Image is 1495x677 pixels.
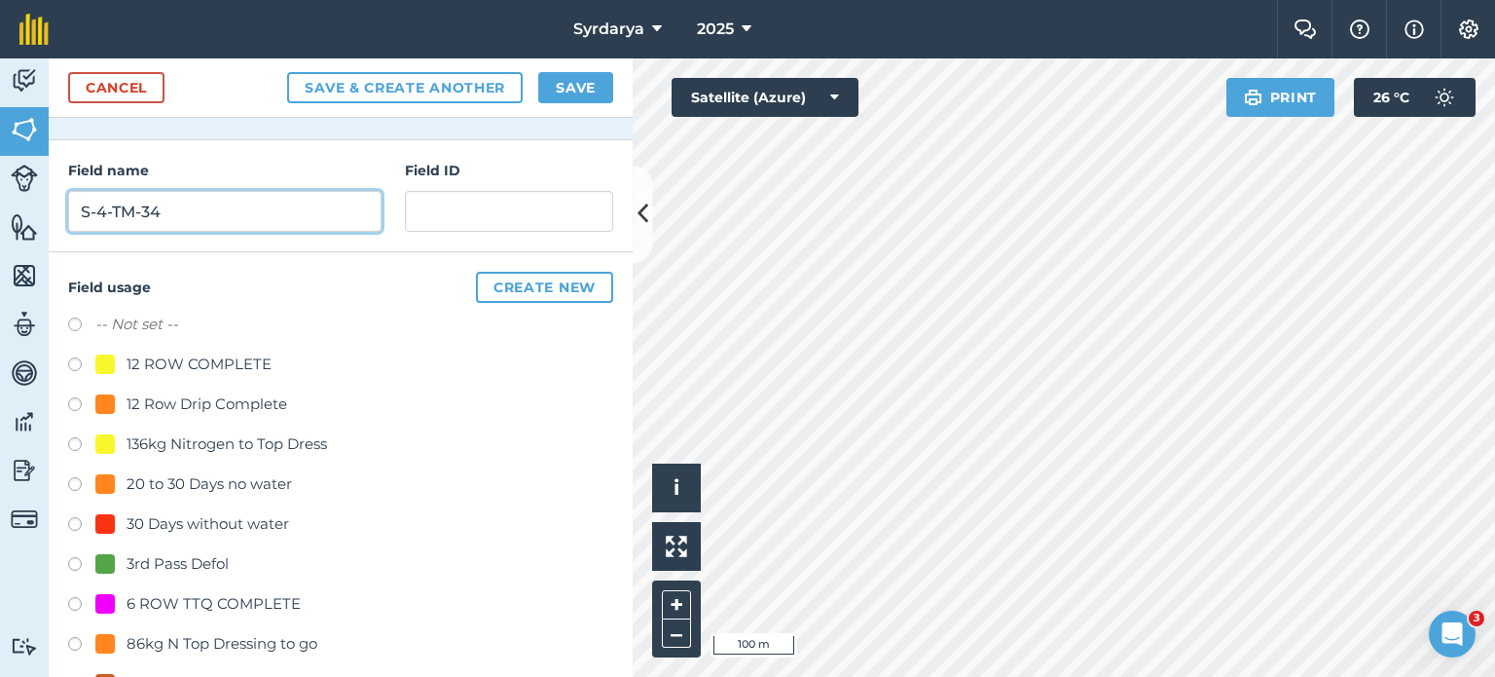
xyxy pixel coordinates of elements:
[1469,611,1484,626] span: 3
[1457,19,1480,39] img: A cog icon
[1425,78,1464,117] img: svg+xml;base64,PD94bWwgdmVyc2lvbj0iMS4wIiBlbmNvZGluZz0idXRmLTgiPz4KPCEtLSBHZW5lcmF0b3I6IEFkb2JlIE...
[1404,18,1424,41] img: svg+xml;base64,PHN2ZyB4bWxucz0iaHR0cDovL3d3dy53My5vcmcvMjAwMC9zdmciIHdpZHRoPSIxNyIgaGVpZ2h0PSIxNy...
[127,472,292,496] div: 20 to 30 Days no water
[127,353,272,376] div: 12 ROW COMPLETE
[11,358,38,388] img: svg+xml;base64,PD94bWwgdmVyc2lvbj0iMS4wIiBlbmNvZGluZz0idXRmLTgiPz4KPCEtLSBHZW5lcmF0b3I6IEFkb2JlIE...
[674,475,679,500] span: i
[127,433,327,456] div: 136kg Nitrogen to Top Dress
[476,272,613,303] button: Create new
[573,18,644,41] span: Syrdarya
[127,512,289,536] div: 30 Days without water
[127,592,301,616] div: 6 ROW TTQ COMPLETE
[1354,78,1476,117] button: 26 °C
[95,313,178,336] label: -- Not set --
[127,552,229,576] div: 3rd Pass Defol
[1373,78,1409,117] span: 26 ° C
[11,310,38,339] img: svg+xml;base64,PD94bWwgdmVyc2lvbj0iMS4wIiBlbmNvZGluZz0idXRmLTgiPz4KPCEtLSBHZW5lcmF0b3I6IEFkb2JlIE...
[1429,611,1476,658] iframe: Intercom live chat
[11,407,38,436] img: svg+xml;base64,PD94bWwgdmVyc2lvbj0iMS4wIiBlbmNvZGluZz0idXRmLTgiPz4KPCEtLSBHZW5lcmF0b3I6IEFkb2JlIE...
[68,272,613,303] h4: Field usage
[405,160,613,181] h4: Field ID
[19,14,49,45] img: fieldmargin Logo
[1348,19,1371,39] img: A question mark icon
[666,536,687,557] img: Four arrows, one pointing top left, one top right, one bottom right and the last bottom left
[11,165,38,192] img: svg+xml;base64,PD94bWwgdmVyc2lvbj0iMS4wIiBlbmNvZGluZz0idXRmLTgiPz4KPCEtLSBHZW5lcmF0b3I6IEFkb2JlIE...
[1244,86,1262,109] img: svg+xml;base64,PHN2ZyB4bWxucz0iaHR0cDovL3d3dy53My5vcmcvMjAwMC9zdmciIHdpZHRoPSIxOSIgaGVpZ2h0PSIyNC...
[287,72,523,103] button: Save & Create Another
[697,18,734,41] span: 2025
[11,506,38,533] img: svg+xml;base64,PD94bWwgdmVyc2lvbj0iMS4wIiBlbmNvZGluZz0idXRmLTgiPz4KPCEtLSBHZW5lcmF0b3I6IEFkb2JlIE...
[1294,19,1317,39] img: Two speech bubbles overlapping with the left bubble in the forefront
[68,160,382,181] h4: Field name
[11,456,38,485] img: svg+xml;base64,PD94bWwgdmVyc2lvbj0iMS4wIiBlbmNvZGluZz0idXRmLTgiPz4KPCEtLSBHZW5lcmF0b3I6IEFkb2JlIE...
[11,66,38,95] img: svg+xml;base64,PD94bWwgdmVyc2lvbj0iMS4wIiBlbmNvZGluZz0idXRmLTgiPz4KPCEtLSBHZW5lcmF0b3I6IEFkb2JlIE...
[538,72,613,103] button: Save
[11,212,38,242] img: svg+xml;base64,PHN2ZyB4bWxucz0iaHR0cDovL3d3dy53My5vcmcvMjAwMC9zdmciIHdpZHRoPSI1NiIgaGVpZ2h0PSI2MC...
[127,632,317,656] div: 86kg N Top Dressing to go
[662,590,691,620] button: +
[11,115,38,144] img: svg+xml;base64,PHN2ZyB4bWxucz0iaHR0cDovL3d3dy53My5vcmcvMjAwMC9zdmciIHdpZHRoPSI1NiIgaGVpZ2h0PSI2MC...
[68,72,164,103] a: Cancel
[11,637,38,656] img: svg+xml;base64,PD94bWwgdmVyc2lvbj0iMS4wIiBlbmNvZGluZz0idXRmLTgiPz4KPCEtLSBHZW5lcmF0b3I6IEFkb2JlIE...
[11,261,38,290] img: svg+xml;base64,PHN2ZyB4bWxucz0iaHR0cDovL3d3dy53My5vcmcvMjAwMC9zdmciIHdpZHRoPSI1NiIgaGVpZ2h0PSI2MC...
[127,393,287,416] div: 12 Row Drip Complete
[662,620,691,648] button: –
[1226,78,1335,117] button: Print
[652,464,701,512] button: i
[672,78,858,117] button: Satellite (Azure)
